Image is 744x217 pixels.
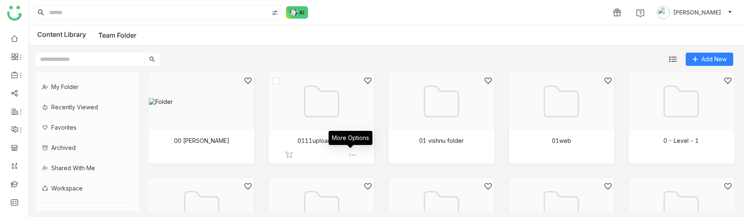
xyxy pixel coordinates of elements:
[7,6,22,21] img: logo
[37,30,136,41] div: Content Library
[552,137,571,144] div: 01web
[348,151,357,159] img: more-options.svg
[636,9,644,17] img: help.svg
[36,77,133,97] div: My Folder
[285,151,293,159] img: add_to_share_grey.svg
[272,10,278,16] img: search-type.svg
[663,137,699,144] div: 0 - Level - 1
[419,137,464,144] div: 01 vishnu folder
[174,137,229,144] div: 00 [PERSON_NAME]
[286,6,308,19] img: ask-buddy-normal.svg
[541,81,582,122] img: Folder
[673,8,721,17] span: [PERSON_NAME]
[149,98,254,105] img: Folder
[669,55,677,63] img: list.svg
[36,97,133,117] div: Recently Viewed
[701,55,727,64] span: Add New
[36,158,133,178] div: Shared with me
[421,81,462,122] img: Folder
[329,131,372,145] div: More Options
[36,178,133,198] div: Workspace
[661,81,702,122] img: Folder
[98,31,136,39] a: Team Folder
[657,6,670,19] img: avatar
[36,137,133,158] div: Archived
[655,6,734,19] button: [PERSON_NAME]
[36,117,133,137] div: Favorites
[686,53,733,66] button: Add New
